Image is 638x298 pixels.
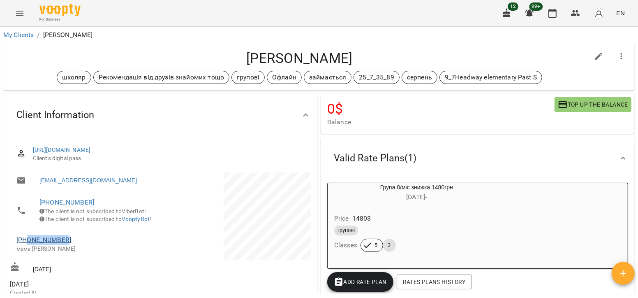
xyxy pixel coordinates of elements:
div: Офлайн [267,71,302,84]
span: [DATE] [10,279,159,289]
button: Menu [10,3,30,23]
span: Client Information [16,109,94,121]
div: Рекомендація від друзів знайомих тощо [93,71,229,84]
span: [DATE] - [406,193,427,201]
a: [PHONE_NUMBER] [16,236,71,244]
span: The client is not subscribed to ViberBot! [39,208,146,214]
h4: [PERSON_NAME] [10,50,589,67]
h6: Classes [334,240,357,251]
p: Рекомендація від друзів знайомих тощо [99,72,224,82]
a: VooptyBot [122,216,150,222]
span: групові [334,227,358,234]
span: Balance [327,117,555,127]
div: Client Information [3,94,317,136]
p: Created At [10,289,159,297]
p: мама [PERSON_NAME] [16,245,152,253]
a: [URL][DOMAIN_NAME] [33,147,91,153]
div: Valid Rate Plans(1) [321,137,635,179]
span: Rates Plans History [403,277,465,287]
nav: breadcrumb [3,30,635,40]
div: [DATE] [8,260,160,275]
p: Офлайн [272,72,296,82]
img: avatar_s.png [593,7,605,19]
div: школяр [57,71,91,84]
div: 9_7Headway elementary Past S [439,71,542,84]
span: Client's digital pass [33,154,304,163]
a: [PHONE_NUMBER] [39,198,94,206]
span: Top up the balance [558,100,628,109]
button: Група 8/міс знижка 1480грн[DATE]- Price1480$груповіClasses53 [328,183,506,262]
span: For Business [39,17,81,22]
a: [EMAIL_ADDRESS][DOMAIN_NAME] [39,176,137,184]
button: Add Rate plan [327,272,393,292]
h4: 0 $ [327,100,555,117]
div: серпень [402,71,437,84]
a: My Clients [3,31,34,39]
span: The client is not subscribed to ! [39,216,151,222]
p: серпень [407,72,432,82]
button: Rates Plans History [397,275,472,289]
span: 5 [370,242,383,249]
p: групові [237,72,259,82]
span: EN [616,9,625,17]
span: Valid Rate Plans ( 1 ) [334,152,416,165]
p: займається [309,72,346,82]
span: 12 [508,2,518,11]
p: 1480 $ [352,214,371,223]
p: [PERSON_NAME] [43,30,93,40]
button: EN [613,5,628,21]
li: / [37,30,39,40]
h6: Price [334,213,349,224]
div: 25_7_35_89 [354,71,399,84]
img: Voopty Logo [39,4,81,16]
span: 3 [383,242,396,249]
p: 25_7_35_89 [359,72,394,82]
span: Add Rate plan [334,277,387,287]
div: групові [231,71,265,84]
button: Top up the balance [555,97,631,112]
div: займається [304,71,351,84]
div: Група 8/міс знижка 1480грн [328,183,506,203]
span: 99+ [529,2,543,11]
p: 9_7Headway elementary Past S [445,72,537,82]
p: школяр [62,72,86,82]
